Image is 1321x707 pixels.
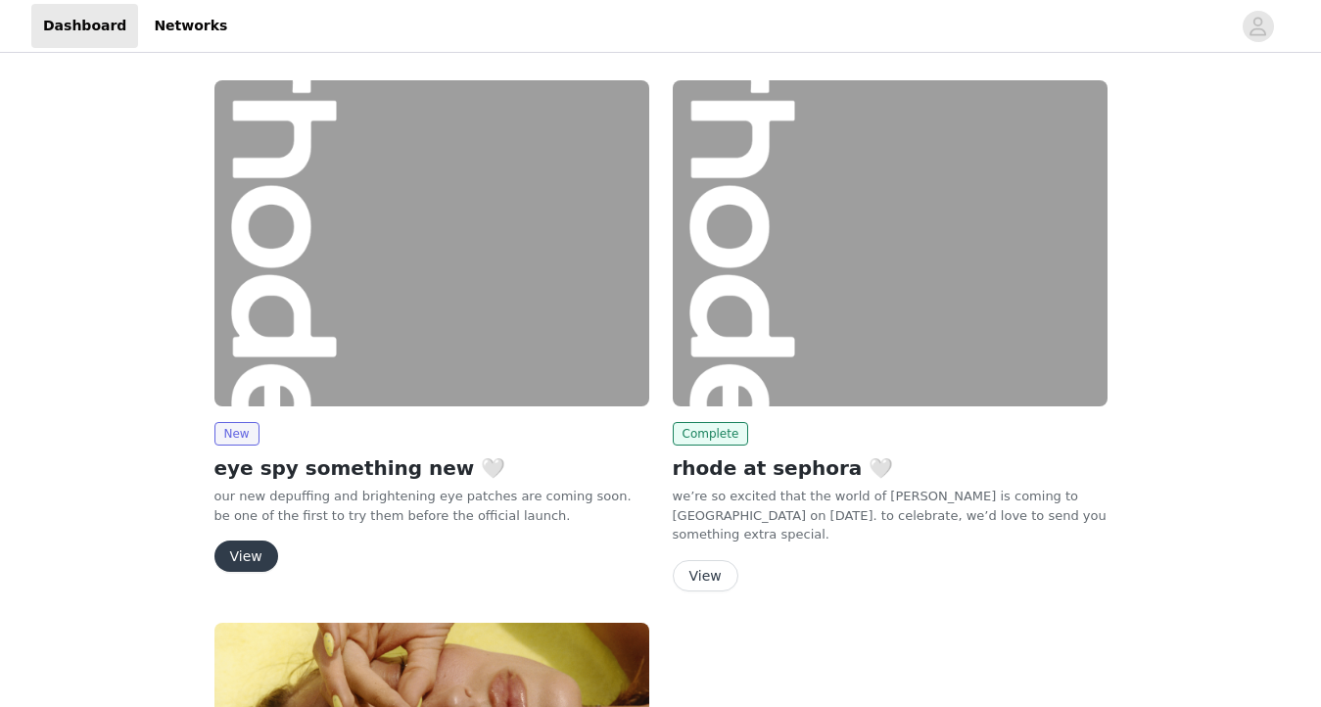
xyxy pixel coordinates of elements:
a: View [673,569,738,584]
button: View [214,541,278,572]
p: our new depuffing and brightening eye patches are coming soon. be one of the first to try them be... [214,487,649,525]
span: Complete [673,422,749,446]
div: avatar [1249,11,1267,42]
p: we’re so excited that the world of [PERSON_NAME] is coming to [GEOGRAPHIC_DATA] on [DATE]. to cel... [673,487,1108,544]
span: New [214,422,259,446]
h2: rhode at sephora 🤍 [673,453,1108,483]
button: View [673,560,738,591]
img: rhode skin [673,80,1108,406]
h2: eye spy something new 🤍 [214,453,649,483]
a: View [214,549,278,564]
a: Dashboard [31,4,138,48]
img: rhode skin [214,80,649,406]
a: Networks [142,4,239,48]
